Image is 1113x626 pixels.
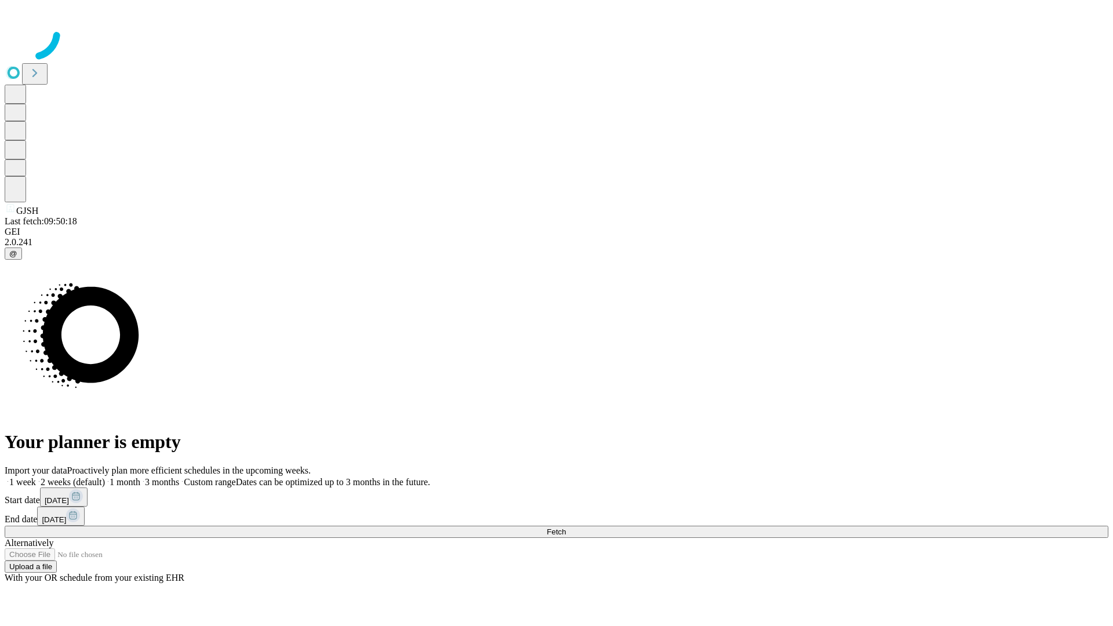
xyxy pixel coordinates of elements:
[5,573,184,583] span: With your OR schedule from your existing EHR
[9,477,36,487] span: 1 week
[5,216,77,226] span: Last fetch: 09:50:18
[5,561,57,573] button: Upload a file
[9,249,17,258] span: @
[41,477,105,487] span: 2 weeks (default)
[5,431,1108,453] h1: Your planner is empty
[5,538,53,548] span: Alternatively
[5,507,1108,526] div: End date
[5,526,1108,538] button: Fetch
[42,515,66,524] span: [DATE]
[67,465,311,475] span: Proactively plan more efficient schedules in the upcoming weeks.
[236,477,430,487] span: Dates can be optimized up to 3 months in the future.
[5,487,1108,507] div: Start date
[547,527,566,536] span: Fetch
[5,237,1108,248] div: 2.0.241
[145,477,179,487] span: 3 months
[16,206,38,216] span: GJSH
[5,227,1108,237] div: GEI
[37,507,85,526] button: [DATE]
[45,496,69,505] span: [DATE]
[40,487,88,507] button: [DATE]
[5,248,22,260] button: @
[110,477,140,487] span: 1 month
[5,465,67,475] span: Import your data
[184,477,235,487] span: Custom range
